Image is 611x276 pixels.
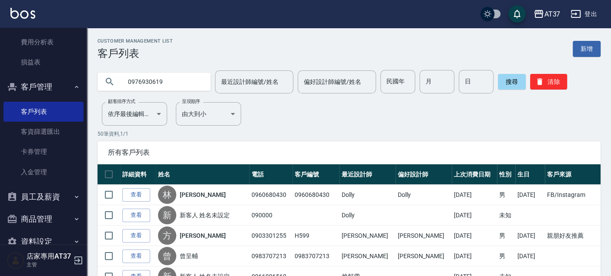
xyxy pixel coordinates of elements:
[120,164,156,185] th: 詳細資料
[180,252,198,260] a: 曾呈輔
[544,9,560,20] div: AT37
[158,206,176,224] div: 新
[497,226,515,246] td: 男
[249,246,292,266] td: 0983707213
[122,209,150,222] a: 查看
[3,186,84,208] button: 員工及薪資
[497,205,515,226] td: 未知
[122,188,150,202] a: 查看
[249,164,292,185] th: 電話
[339,185,396,205] td: Dolly
[396,246,452,266] td: [PERSON_NAME]
[396,226,452,246] td: [PERSON_NAME]
[3,208,84,230] button: 商品管理
[515,164,545,185] th: 生日
[292,226,339,246] td: H599
[339,164,396,185] th: 最近設計師
[180,211,230,219] a: 新客人 姓名未設定
[158,226,176,245] div: 方
[180,231,226,240] a: [PERSON_NAME]
[339,246,396,266] td: [PERSON_NAME]
[292,164,339,185] th: 客戶編號
[10,8,35,19] img: Logo
[545,226,601,246] td: 親朋好友推薦
[3,230,84,253] button: 資料設定
[515,226,545,246] td: [DATE]
[292,246,339,266] td: 0983707213
[249,226,292,246] td: 0903301255
[158,247,176,265] div: 曾
[3,122,84,142] a: 客資篩選匯出
[497,185,515,205] td: 男
[508,5,526,23] button: save
[3,32,84,52] a: 費用分析表
[3,76,84,98] button: 客戶管理
[182,98,200,105] label: 呈現順序
[180,190,226,199] a: [PERSON_NAME]
[122,70,204,93] input: 搜尋關鍵字
[396,185,452,205] td: Dolly
[567,6,601,22] button: 登出
[530,74,567,90] button: 清除
[452,164,497,185] th: 上次消費日期
[515,246,545,266] td: [DATE]
[27,252,71,261] h5: 店家專用AT37
[158,186,176,204] div: 林
[452,185,497,205] td: [DATE]
[530,5,564,23] button: AT37
[122,249,150,263] a: 查看
[27,261,71,269] p: 主管
[249,185,292,205] td: 0960680430
[97,130,601,138] p: 50 筆資料, 1 / 1
[7,252,24,269] img: Person
[102,102,167,126] div: 依序最後編輯時間
[545,164,601,185] th: 客戶來源
[108,148,590,157] span: 所有客戶列表
[3,52,84,72] a: 損益表
[249,205,292,226] td: 090000
[156,164,249,185] th: 姓名
[452,226,497,246] td: [DATE]
[339,205,396,226] td: Dolly
[339,226,396,246] td: [PERSON_NAME]
[573,41,601,57] a: 新增
[498,74,526,90] button: 搜尋
[497,164,515,185] th: 性別
[515,185,545,205] td: [DATE]
[452,246,497,266] td: [DATE]
[545,185,601,205] td: FB/Instagram
[497,246,515,266] td: 男
[108,98,135,105] label: 顧客排序方式
[3,102,84,122] a: 客戶列表
[3,142,84,162] a: 卡券管理
[396,164,452,185] th: 偏好設計師
[452,205,497,226] td: [DATE]
[97,38,173,44] h2: Customer Management List
[97,47,173,60] h3: 客戶列表
[292,185,339,205] td: 0960680430
[3,162,84,182] a: 入金管理
[176,102,241,126] div: 由大到小
[122,229,150,243] a: 查看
